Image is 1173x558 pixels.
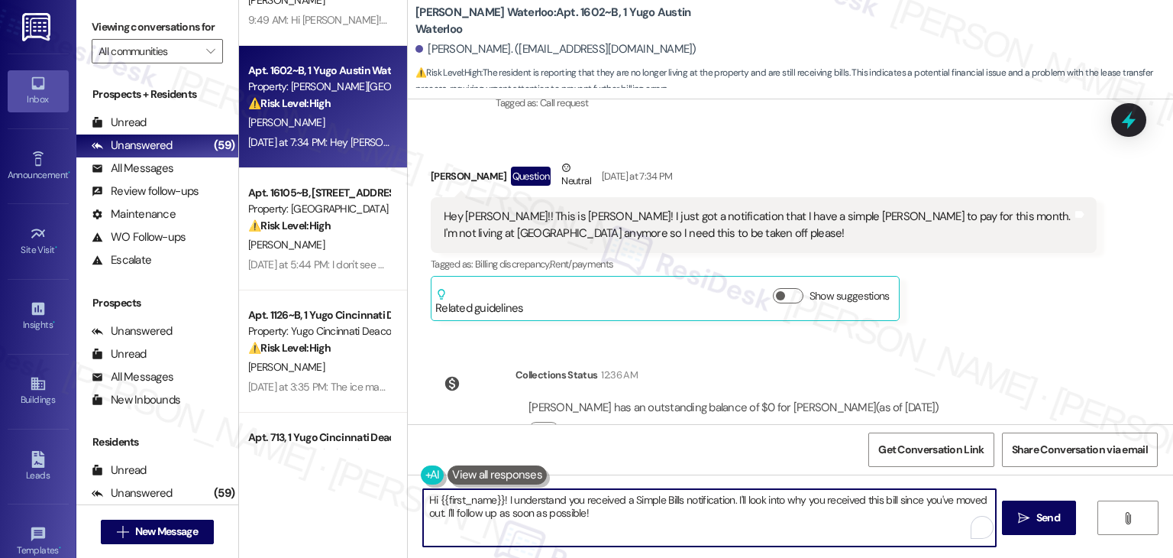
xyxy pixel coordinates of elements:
[8,296,69,337] a: Insights •
[92,138,173,154] div: Unanswered
[92,252,151,268] div: Escalate
[135,524,198,540] span: New Message
[206,45,215,57] i: 
[248,307,389,323] div: Apt. 1126~B, 1 Yugo Cincinnati Deacon
[431,160,1097,197] div: [PERSON_NAME]
[1036,510,1060,526] span: Send
[248,96,331,110] strong: ⚠️ Risk Level: High
[101,520,214,544] button: New Message
[210,482,238,505] div: (59)
[99,39,199,63] input: All communities
[8,446,69,488] a: Leads
[511,167,551,186] div: Question
[92,183,199,200] div: Review follow-ups
[92,462,147,479] div: Unread
[92,15,223,39] label: Viewing conversations for
[1012,442,1148,458] span: Share Conversation via email
[59,543,61,553] span: •
[540,96,588,109] span: Call request
[92,115,147,131] div: Unread
[92,161,173,177] div: All Messages
[809,288,890,304] label: Show suggestions
[76,295,238,311] div: Prospects
[515,367,597,383] div: Collections Status
[68,167,70,178] span: •
[878,442,984,458] span: Get Conversation Link
[92,323,173,339] div: Unanswered
[248,380,457,394] div: [DATE] at 3:35 PM: The ice machine wasn't fixed
[435,288,524,316] div: Related guidelines
[558,160,593,192] div: Neutral
[415,41,696,57] div: [PERSON_NAME]. ([EMAIL_ADDRESS][DOMAIN_NAME])
[92,206,176,222] div: Maintenance
[565,422,655,438] label: Click to show details
[76,86,238,102] div: Prospects + Residents
[475,258,550,271] span: Billing discrepancy ,
[415,5,721,37] b: [PERSON_NAME] Waterloo: Apt. 1602~B, 1 Yugo Austin Waterloo
[53,317,55,328] span: •
[248,360,325,374] span: [PERSON_NAME]
[8,70,69,112] a: Inbox
[1002,433,1158,467] button: Share Conversation via email
[248,115,325,129] span: [PERSON_NAME]
[1122,512,1133,524] i: 
[248,79,389,95] div: Property: [PERSON_NAME][GEOGRAPHIC_DATA]
[496,92,1162,114] div: Tagged as:
[92,229,186,245] div: WO Follow-ups
[92,369,173,385] div: All Messages
[423,489,995,547] textarea: To enrich screen reader interactions, please activate Accessibility in Grammarly extension settings
[248,323,389,339] div: Property: Yugo Cincinnati Deacon
[415,67,481,79] strong: ⚠️ Risk Level: High
[210,134,238,157] div: (59)
[92,485,173,501] div: Unanswered
[92,392,180,408] div: New Inbounds
[248,63,389,79] div: Apt. 1602~B, 1 Yugo Austin Waterloo
[248,446,389,462] div: Property: Yugo Cincinnati Deacon
[76,434,238,450] div: Residents
[431,253,1097,275] div: Tagged as:
[528,400,939,416] div: [PERSON_NAME] has an outstanding balance of $0 for [PERSON_NAME] (as of [DATE])
[598,168,673,184] div: [DATE] at 7:34 PM
[415,65,1173,98] span: : The resident is reporting that they are no longer living at the property and are still receivin...
[1002,501,1076,535] button: Send
[444,209,1072,242] div: Hey [PERSON_NAME]!! This is [PERSON_NAME]! I just got a notification that I have a simple [PERSON...
[8,221,69,262] a: Site Visit •
[248,201,389,217] div: Property: [GEOGRAPHIC_DATA]
[248,219,331,232] strong: ⚠️ Risk Level: High
[868,433,994,467] button: Get Conversation Link
[248,258,926,271] div: [DATE] at 5:44 PM: I don't see any visible holes or damage, I think it's coming from a line in th...
[248,430,389,446] div: Apt. 713, 1 Yugo Cincinnati Deacon
[22,13,53,41] img: ResiDesk Logo
[1018,512,1029,524] i: 
[248,341,331,355] strong: ⚠️ Risk Level: High
[550,258,614,271] span: Rent/payments
[248,185,389,201] div: Apt. 16105~B, [STREET_ADDRESS]
[117,526,128,538] i: 
[55,242,57,253] span: •
[92,346,147,362] div: Unread
[248,238,325,251] span: [PERSON_NAME]
[597,367,638,383] div: 12:36 AM
[8,371,69,412] a: Buildings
